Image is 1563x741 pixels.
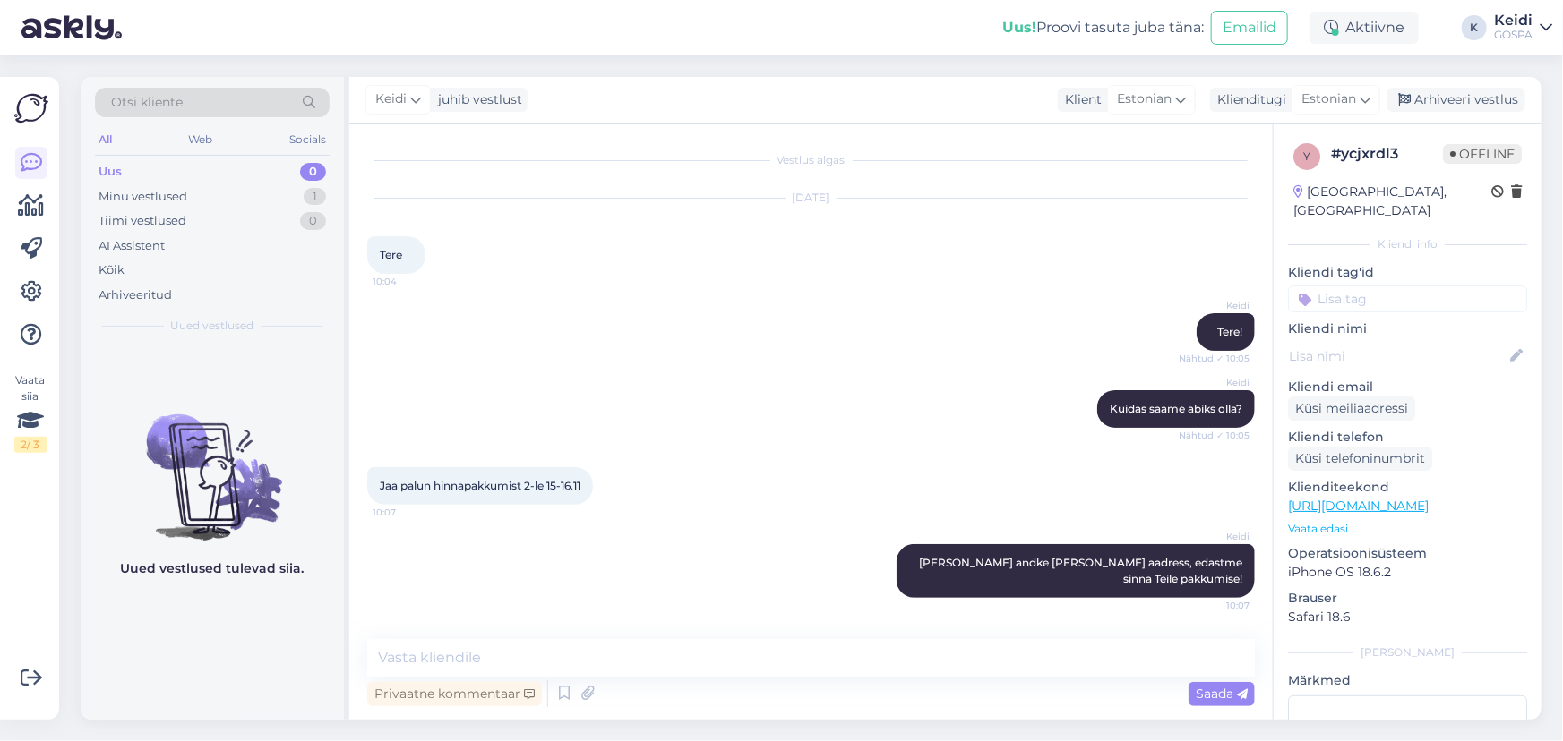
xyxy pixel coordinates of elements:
p: Märkmed [1288,671,1527,690]
span: Keidi [1182,299,1250,312]
div: 2 / 3 [14,437,47,453]
div: Uus [99,163,122,181]
p: Klienditeekond [1288,478,1527,497]
div: 0 [300,163,326,181]
span: Estonian [1117,89,1172,109]
div: 1 [304,188,326,206]
p: Operatsioonisüsteem [1288,544,1527,563]
div: Aktiivne [1310,12,1419,44]
span: Nähtud ✓ 10:05 [1179,352,1250,365]
span: Nähtud ✓ 10:05 [1179,429,1250,442]
p: Safari 18.6 [1288,608,1527,626]
span: Kuidas saame abiks olla? [1110,402,1242,415]
span: Keidi [1182,530,1250,543]
p: Kliendi tag'id [1288,263,1527,282]
p: Kliendi email [1288,378,1527,396]
div: Küsi meiliaadressi [1288,396,1415,421]
span: 10:07 [373,506,440,519]
p: Vaata edasi ... [1288,521,1527,537]
span: Otsi kliente [111,93,183,112]
div: Vestlus algas [367,152,1255,168]
span: 10:07 [1182,599,1250,612]
span: Keidi [1182,376,1250,389]
div: Web [185,128,217,151]
div: Arhiveeri vestlus [1387,88,1525,112]
p: Kliendi nimi [1288,319,1527,338]
div: Arhiveeritud [99,286,172,304]
div: K [1462,15,1487,40]
div: Küsi telefoninumbrit [1288,447,1432,471]
a: [URL][DOMAIN_NAME] [1288,498,1429,514]
span: [PERSON_NAME] andke [PERSON_NAME] aadress, edastme sinna Teile pakkumise! [919,556,1245,585]
div: Socials [286,128,330,151]
div: Kõik [99,261,125,279]
div: Proovi tasuta juba täna: [1002,17,1204,38]
input: Lisa nimi [1289,346,1507,366]
div: Minu vestlused [99,188,187,206]
div: [GEOGRAPHIC_DATA], [GEOGRAPHIC_DATA] [1293,183,1491,220]
p: Kliendi telefon [1288,428,1527,447]
span: 10:04 [373,275,440,288]
span: Jaa palun hinnapakkumist 2-le 15-16.11 [380,479,580,492]
a: KeidiGOSPA [1494,13,1552,42]
div: juhib vestlust [431,90,522,109]
div: AI Assistent [99,237,165,255]
b: Uus! [1002,19,1036,36]
span: Tere! [1217,325,1242,338]
div: 0 [300,212,326,230]
span: Offline [1443,144,1522,164]
div: Kliendi info [1288,236,1527,252]
input: Lisa tag [1288,285,1527,312]
span: Keidi [375,89,407,109]
div: Keidi [1494,13,1533,28]
button: Emailid [1211,11,1288,45]
div: Privaatne kommentaar [367,682,542,706]
img: No chats [81,382,344,543]
div: # ycjxrdl3 [1331,143,1443,165]
div: Klient [1058,90,1102,109]
div: Klienditugi [1210,90,1286,109]
div: [PERSON_NAME] [1288,644,1527,660]
span: Tere [380,248,402,261]
img: Askly Logo [14,91,48,125]
p: Uued vestlused tulevad siia. [121,559,305,578]
span: Uued vestlused [171,318,254,334]
div: Vaata siia [14,372,47,453]
div: GOSPA [1494,28,1533,42]
div: [DATE] [367,190,1255,206]
div: All [95,128,116,151]
span: y [1303,149,1310,163]
p: iPhone OS 18.6.2 [1288,563,1527,582]
span: Saada [1196,686,1248,702]
span: Estonian [1301,89,1356,109]
div: Tiimi vestlused [99,212,186,230]
p: Brauser [1288,589,1527,608]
